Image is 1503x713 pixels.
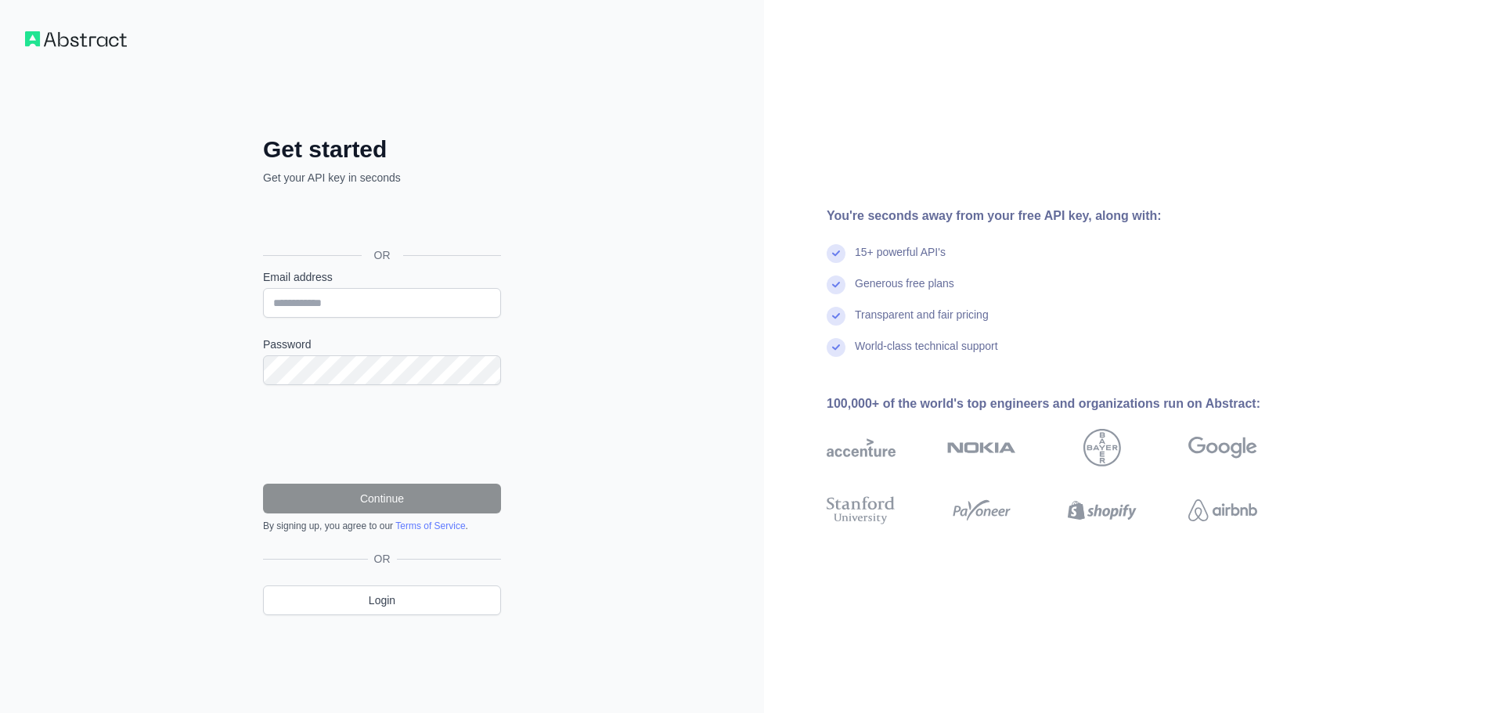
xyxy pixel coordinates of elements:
iframe: Sign in with Google Button [255,203,506,237]
img: accenture [827,429,896,466]
div: World-class technical support [855,338,998,369]
img: airbnb [1188,493,1257,528]
div: 15+ powerful API's [855,244,946,275]
img: check mark [827,338,845,357]
img: stanford university [827,493,896,528]
img: bayer [1083,429,1121,466]
span: OR [362,247,403,263]
span: OR [368,551,397,567]
div: By signing up, you agree to our . [263,520,501,532]
img: check mark [827,275,845,294]
label: Password [263,337,501,352]
div: You're seconds away from your free API key, along with: [827,207,1307,225]
img: google [1188,429,1257,466]
button: Continue [263,484,501,513]
img: check mark [827,307,845,326]
div: Generous free plans [855,275,954,307]
img: Workflow [25,31,127,47]
a: Terms of Service [395,520,465,531]
img: shopify [1068,493,1137,528]
a: Login [263,585,501,615]
p: Get your API key in seconds [263,170,501,185]
img: payoneer [947,493,1016,528]
div: 100,000+ of the world's top engineers and organizations run on Abstract: [827,394,1307,413]
img: check mark [827,244,845,263]
div: Transparent and fair pricing [855,307,989,338]
img: nokia [947,429,1016,466]
h2: Get started [263,135,501,164]
label: Email address [263,269,501,285]
iframe: reCAPTCHA [263,404,501,465]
